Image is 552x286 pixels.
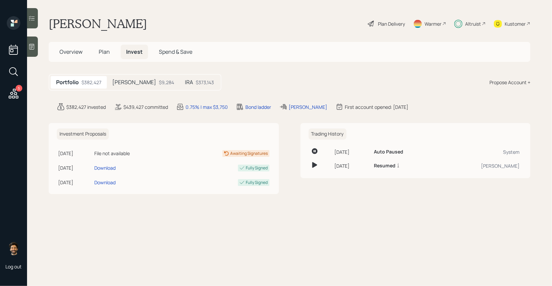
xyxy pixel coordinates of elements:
div: Altruist [465,20,481,27]
span: Invest [126,48,143,55]
h5: Portfolio [56,79,79,86]
h5: IRA [185,79,193,86]
div: Warmer [425,20,441,27]
div: Plan Delivery [378,20,405,27]
span: Plan [99,48,110,55]
div: First account opened: [DATE] [345,103,408,111]
div: $9,284 [159,79,174,86]
div: [PERSON_NAME] [441,162,520,169]
div: Download [94,179,116,186]
div: Fully Signed [246,180,268,186]
div: $382,427 invested [66,103,106,111]
div: [DATE] [58,164,92,171]
div: [DATE] [58,179,92,186]
div: File not available [94,150,169,157]
div: Awaiting Signatures [231,150,268,157]
div: [DATE] [58,150,92,157]
h1: [PERSON_NAME] [49,16,147,31]
div: Download [94,164,116,171]
div: System [441,148,520,156]
span: Overview [59,48,82,55]
div: $382,427 [81,79,101,86]
h6: Investment Proposals [57,128,109,140]
div: [DATE] [335,162,369,169]
div: [PERSON_NAME] [289,103,327,111]
div: Log out [5,263,22,270]
div: 5 [16,85,22,92]
div: Bond ladder [245,103,271,111]
div: $439,427 committed [123,103,168,111]
div: 0.75% | max $3,750 [186,103,228,111]
img: eric-schwartz-headshot.png [7,242,20,255]
div: Kustomer [505,20,526,27]
h6: Resumed [374,163,395,169]
div: Propose Account + [489,79,530,86]
h6: Trading History [309,128,346,140]
div: [DATE] [335,148,369,156]
div: $373,143 [196,79,214,86]
div: Fully Signed [246,165,268,171]
span: Spend & Save [159,48,192,55]
h5: [PERSON_NAME] [112,79,156,86]
h6: Auto Paused [374,149,403,155]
